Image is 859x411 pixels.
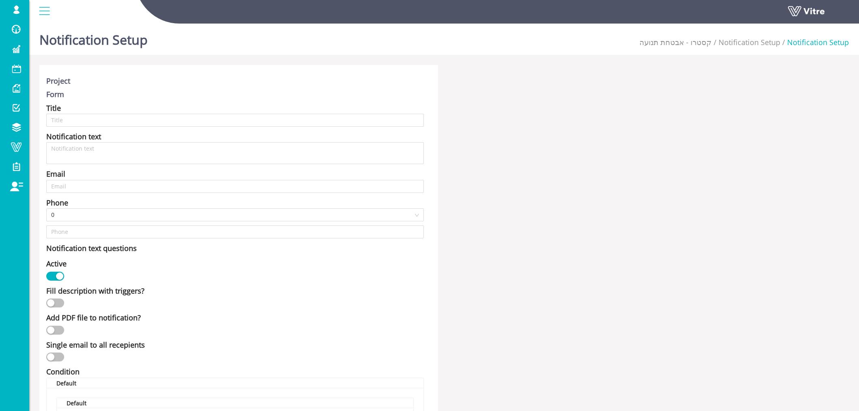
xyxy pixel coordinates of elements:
span: 0 [51,209,419,221]
div: Default [67,398,86,408]
div: Condition [46,366,80,377]
div: Fill description with triggers? [46,285,145,296]
div: Phone [46,197,68,208]
div: Add PDF file to notification? [46,312,141,323]
input: Title [46,114,424,127]
a: קסטרו - אבטחת תנועה [639,37,712,47]
img: npw-badge-icon-locked.svg [405,183,412,190]
div: Notification text questions [46,242,137,254]
div: Default [56,378,76,388]
a: Notification Setup [719,37,780,47]
li: Notification Setup [780,37,849,48]
label: Form [46,89,64,100]
div: Notification text [46,131,101,142]
label: Project [46,75,70,87]
div: Email [46,168,65,180]
div: Single email to all recepients [46,339,145,350]
input: Email [46,180,424,193]
div: Active [46,258,67,269]
input: Phone [46,225,424,238]
div: Title [46,102,61,114]
h1: Notification Setup [39,20,148,55]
